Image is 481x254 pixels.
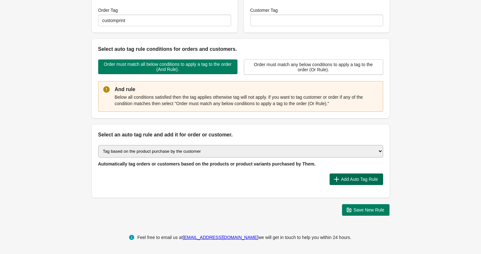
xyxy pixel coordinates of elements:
[342,204,390,216] button: Save New Rule
[244,59,383,75] button: Order must match any below conditions to apply a tag to the order (Or Rule).
[98,7,118,13] label: Order Tag
[98,45,383,53] h2: Select auto tag rule conditions for orders and customers.
[341,177,378,182] span: Add Auto Tag Rule
[98,131,383,139] h2: Select an auto tag rule and add it for order or customer.
[103,62,232,72] span: Order must match all below conditions to apply a tag to the order (And Rule).
[353,207,384,212] span: Save New Rule
[183,235,258,240] a: [EMAIL_ADDRESS][DOMAIN_NAME]
[115,86,378,93] p: And rule
[250,7,278,13] label: Customer Tag
[330,173,383,185] button: Add Auto Tag Rule
[98,161,316,166] span: Automatically tag orders or customers based on the products or product variants purchased by Them.
[137,234,352,241] div: Feel free to email us at we will get in touch to help you within 24 hours.
[249,62,378,72] span: Order must match any below conditions to apply a tag to the order (Or Rule).
[98,59,237,74] button: Order must match all below conditions to apply a tag to the order (And Rule).
[115,94,378,107] p: Below all conditions satisfied then the tag applies otherwise tag will not apply. if you want to ...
